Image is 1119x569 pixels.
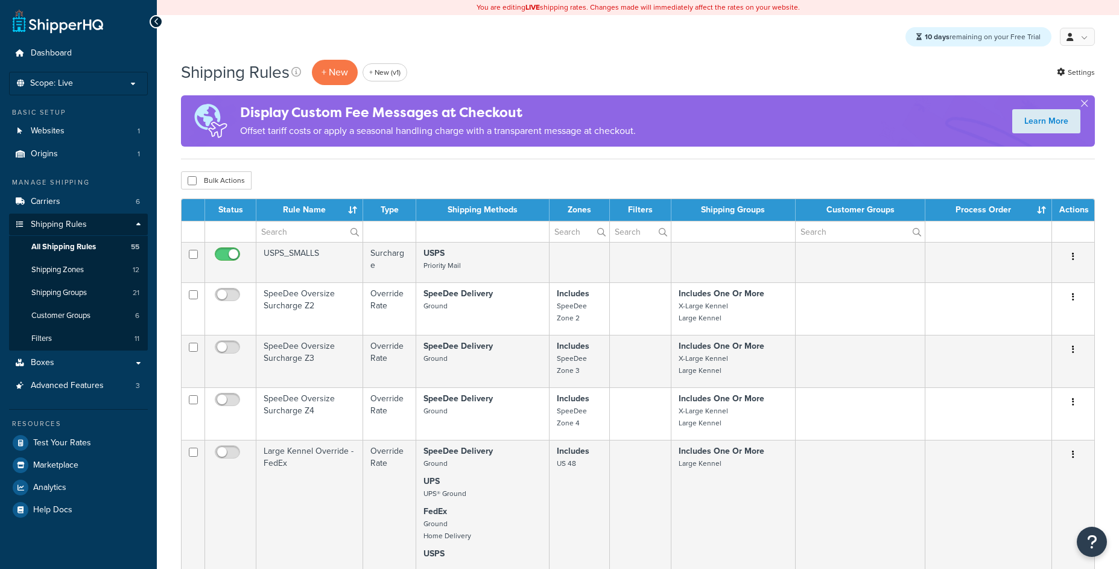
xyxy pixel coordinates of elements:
[679,300,728,323] small: X-Large Kennel Large Kennel
[181,60,290,84] h1: Shipping Rules
[557,405,587,428] small: SpeeDee Zone 4
[423,505,447,518] strong: FedEx
[138,126,140,136] span: 1
[679,458,721,469] small: Large Kennel
[557,458,576,469] small: US 48
[423,340,493,352] strong: SpeeDee Delivery
[363,199,416,221] th: Type
[9,282,148,304] li: Shipping Groups
[1012,109,1080,133] a: Learn More
[9,191,148,213] li: Carriers
[9,419,148,429] div: Resources
[256,199,363,221] th: Rule Name : activate to sort column ascending
[550,199,610,221] th: Zones
[33,483,66,493] span: Analytics
[550,221,609,242] input: Search
[610,199,671,221] th: Filters
[679,405,728,428] small: X-Large Kennel Large Kennel
[423,260,461,271] small: Priority Mail
[31,381,104,391] span: Advanced Features
[9,352,148,374] li: Boxes
[1077,527,1107,557] button: Open Resource Center
[423,547,445,560] strong: USPS
[610,221,670,242] input: Search
[9,107,148,118] div: Basic Setup
[9,259,148,281] li: Shipping Zones
[423,445,493,457] strong: SpeeDee Delivery
[181,171,252,189] button: Bulk Actions
[423,475,440,488] strong: UPS
[525,2,540,13] b: LIVE
[256,387,363,440] td: SpeeDee Oversize Surcharge Z4
[256,282,363,335] td: SpeeDee Oversize Surcharge Z2
[30,78,73,89] span: Scope: Live
[363,242,416,282] td: Surcharge
[925,31,949,42] strong: 10 days
[363,387,416,440] td: Override Rate
[679,287,764,300] strong: Includes One Or More
[9,214,148,236] a: Shipping Rules
[423,405,448,416] small: Ground
[9,191,148,213] a: Carriers 6
[9,177,148,188] div: Manage Shipping
[136,197,140,207] span: 6
[9,42,148,65] li: Dashboard
[423,247,445,259] strong: USPS
[9,375,148,397] a: Advanced Features 3
[133,288,139,298] span: 21
[423,300,448,311] small: Ground
[363,335,416,387] td: Override Rate
[423,488,466,499] small: UPS® Ground
[205,199,256,221] th: Status
[679,353,728,376] small: X-Large Kennel Large Kennel
[133,265,139,275] span: 12
[557,300,587,323] small: SpeeDee Zone 2
[557,287,589,300] strong: Includes
[136,381,140,391] span: 3
[240,122,636,139] p: Offset tariff costs or apply a seasonal handling charge with a transparent message at checkout.
[9,214,148,351] li: Shipping Rules
[256,221,363,242] input: Search
[9,120,148,142] li: Websites
[9,120,148,142] a: Websites 1
[9,328,148,350] a: Filters 11
[33,505,72,515] span: Help Docs
[423,392,493,405] strong: SpeeDee Delivery
[679,445,764,457] strong: Includes One Or More
[9,477,148,498] a: Analytics
[925,199,1052,221] th: Process Order : activate to sort column ascending
[31,288,87,298] span: Shipping Groups
[135,334,139,344] span: 11
[31,358,54,368] span: Boxes
[1052,199,1094,221] th: Actions
[557,445,589,457] strong: Includes
[9,454,148,476] a: Marketplace
[31,242,96,252] span: All Shipping Rules
[557,340,589,352] strong: Includes
[9,282,148,304] a: Shipping Groups 21
[13,9,103,33] a: ShipperHQ Home
[31,334,52,344] span: Filters
[416,199,550,221] th: Shipping Methods
[31,126,65,136] span: Websites
[256,335,363,387] td: SpeeDee Oversize Surcharge Z3
[557,353,587,376] small: SpeeDee Zone 3
[31,265,84,275] span: Shipping Zones
[9,432,148,454] a: Test Your Rates
[31,149,58,159] span: Origins
[312,60,358,84] p: + New
[33,438,91,448] span: Test Your Rates
[131,242,139,252] span: 55
[33,460,78,471] span: Marketplace
[9,499,148,521] a: Help Docs
[138,149,140,159] span: 1
[9,375,148,397] li: Advanced Features
[679,340,764,352] strong: Includes One Or More
[423,353,448,364] small: Ground
[363,63,407,81] a: + New (v1)
[9,328,148,350] li: Filters
[423,518,471,541] small: Ground Home Delivery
